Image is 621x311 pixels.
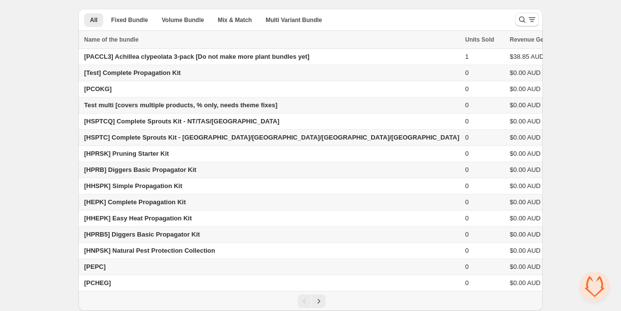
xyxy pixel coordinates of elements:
[78,291,543,311] nav: Pagination
[84,118,279,125] span: [HSPTCQ] Complete Sprouts Kit - NT/TAS/[GEOGRAPHIC_DATA]
[465,279,468,287] span: 0
[84,35,459,45] div: Name of the bundle
[162,16,204,24] span: Volume Bundle
[515,13,539,26] button: Search and filter results
[84,247,215,254] span: [HNPSK] Natural Pest Protection Collection
[84,182,182,190] span: [HHSPK] Simple Propagation Kit
[84,198,186,206] span: [HEPK] Complete Propagation Kit
[84,150,169,157] span: [HPRSK] Pruning Starter Kit
[84,85,111,93] span: [PCOKG]
[312,294,326,308] button: Next
[84,215,192,222] span: [HHEPK] Easy Heat Propagation Kit
[111,16,148,24] span: Fixed Bundle
[84,134,459,141] span: [HSPTC] Complete Sprouts Kit - [GEOGRAPHIC_DATA]/[GEOGRAPHIC_DATA]/[GEOGRAPHIC_DATA]/[GEOGRAPHIC_...
[90,16,97,24] span: All
[84,53,310,60] span: [PACCL3] Achillea clypeolata 3-pack [Do not make more plant bundles yet]
[84,279,111,287] span: [PCHEG]
[218,16,252,24] span: Mix & Match
[84,166,197,173] span: [HPRB] Diggers Basic Propagator Kit
[580,272,609,301] div: Close chat
[84,263,106,270] span: [PEPC]
[510,279,541,287] span: $0.00 AUD
[84,101,277,109] span: Test multi [covers multiple products, % only, needs theme fixes]
[84,69,181,76] span: [Test] Complete Propagation Kit
[266,16,322,24] span: Multi Variant Bundle
[84,231,200,238] span: [HPRB5] Diggers Basic Propagator Kit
